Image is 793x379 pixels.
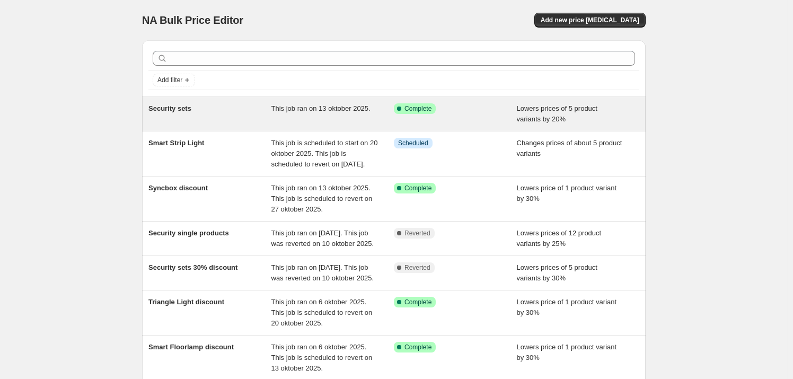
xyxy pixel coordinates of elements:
span: NA Bulk Price Editor [142,14,243,26]
button: Add filter [153,74,195,86]
span: Lowers prices of 5 product variants by 30% [517,263,597,282]
span: Security single products [148,229,229,237]
span: Complete [404,104,431,113]
span: This job ran on [DATE]. This job was reverted on 10 oktober 2025. [271,229,374,248]
span: Scheduled [398,139,428,147]
span: Smart Strip Light [148,139,204,147]
span: Complete [404,343,431,351]
span: Lowers prices of 5 product variants by 20% [517,104,597,123]
span: Lowers prices of 12 product variants by 25% [517,229,602,248]
button: Add new price [MEDICAL_DATA] [534,13,646,28]
span: Changes prices of about 5 product variants [517,139,622,157]
span: Add filter [157,76,182,84]
span: Triangle Light discount [148,298,224,306]
span: Lowers price of 1 product variant by 30% [517,184,617,202]
span: Security sets [148,104,191,112]
span: This job ran on 13 oktober 2025. [271,104,371,112]
span: Security sets 30% discount [148,263,237,271]
span: This job ran on [DATE]. This job was reverted on 10 oktober 2025. [271,263,374,282]
span: Add new price [MEDICAL_DATA] [541,16,639,24]
span: Syncbox discount [148,184,208,192]
span: Lowers price of 1 product variant by 30% [517,298,617,316]
span: This job ran on 6 oktober 2025. This job is scheduled to revert on 13 oktober 2025. [271,343,373,372]
span: Complete [404,298,431,306]
span: Smart Floorlamp discount [148,343,234,351]
span: Complete [404,184,431,192]
span: Reverted [404,229,430,237]
span: Reverted [404,263,430,272]
span: This job ran on 13 oktober 2025. This job is scheduled to revert on 27 oktober 2025. [271,184,373,213]
span: This job ran on 6 oktober 2025. This job is scheduled to revert on 20 oktober 2025. [271,298,373,327]
span: Lowers price of 1 product variant by 30% [517,343,617,362]
span: This job is scheduled to start on 20 oktober 2025. This job is scheduled to revert on [DATE]. [271,139,378,168]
